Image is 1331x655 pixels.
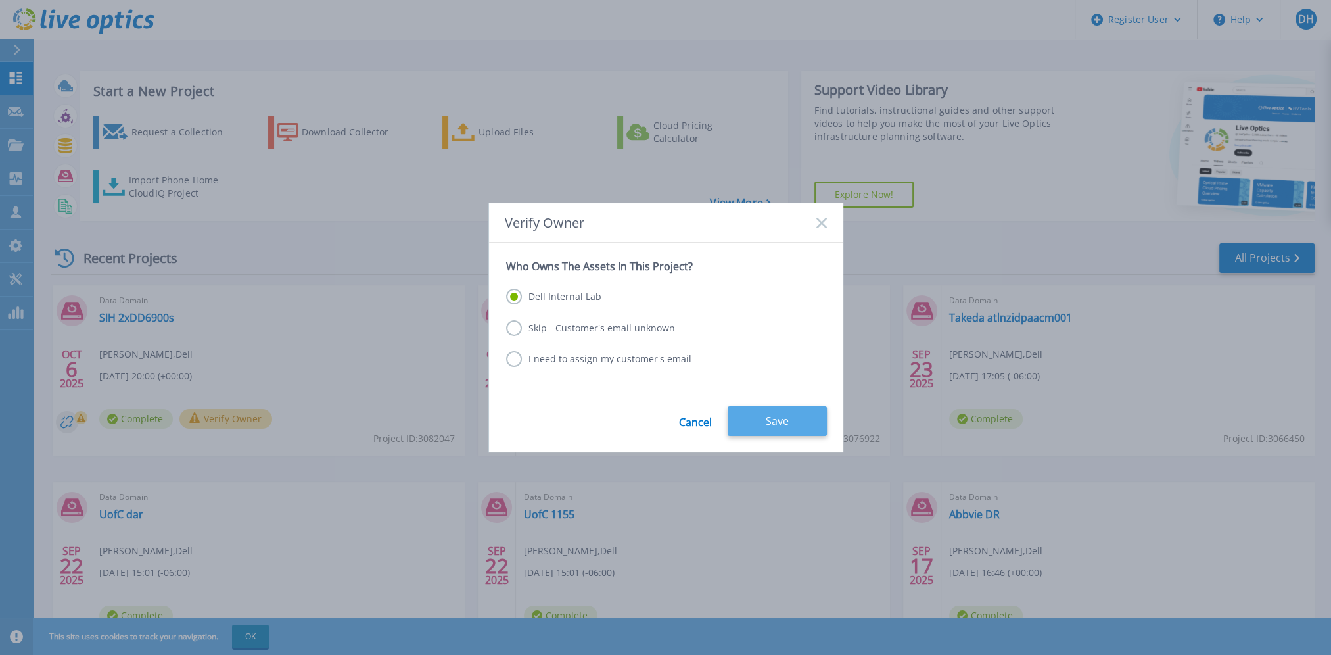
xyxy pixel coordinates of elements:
[679,406,712,436] a: Cancel
[505,215,584,230] span: Verify Owner
[506,320,675,336] label: Skip - Customer's email unknown
[506,351,691,367] label: I need to assign my customer's email
[506,289,601,304] label: Dell Internal Lab
[728,406,827,436] button: Save
[506,260,826,273] p: Who Owns The Assets In This Project?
